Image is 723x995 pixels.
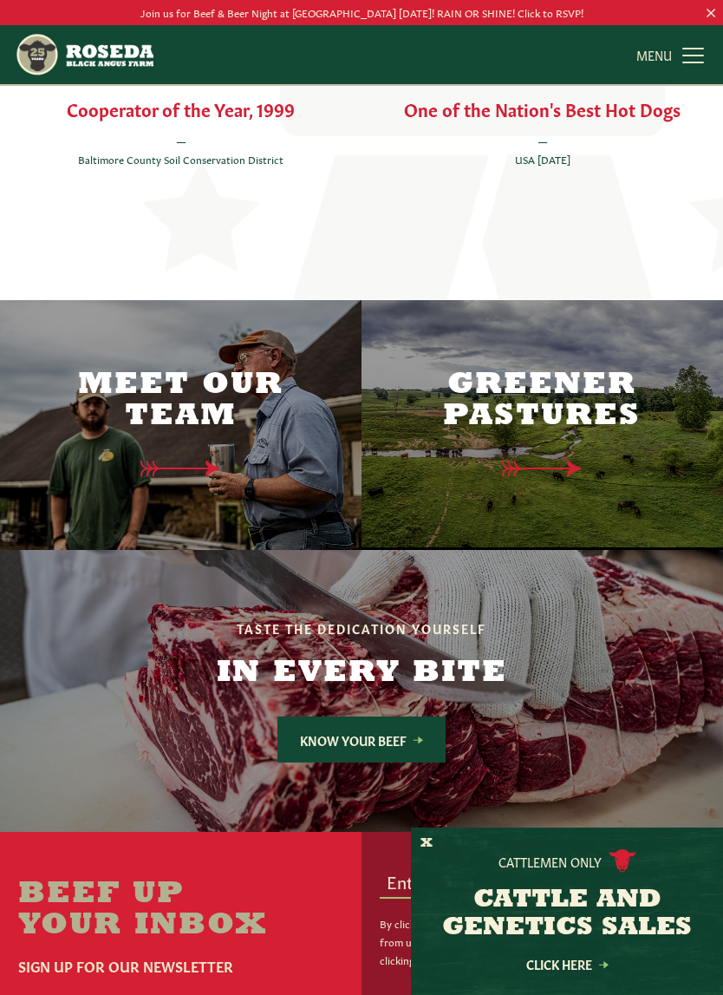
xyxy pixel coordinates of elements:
[36,3,687,22] p: Join us for Beef & Beer Night at [GEOGRAPHIC_DATA] [DATE]! RAIN OR SHINE! Click to RSVP!
[389,132,695,168] p: USA [DATE]
[609,849,636,873] img: cattle-icon.svg
[380,914,705,969] p: By clicking "Subscribe" you agree to receive tasty marketing updates from us with delicious deals...
[28,132,334,168] p: Baltimore County Soil Conservation District
[380,864,569,897] input: Enter Your Email
[389,99,695,118] h4: One of the Nation's Best Hot Dogs
[380,370,705,432] h2: Greener Pastures
[420,835,433,853] button: X
[636,46,672,63] span: MENU
[18,955,343,976] h6: Sign Up For Our Newsletter
[15,25,709,84] nav: Main Navigation
[18,879,343,941] h2: Beef Up Your Inbox
[277,717,446,763] a: Know Your Beef
[498,853,602,870] p: Cattlemen Only
[18,370,343,432] h2: Meet Our Team
[176,134,186,147] span: —
[28,99,334,118] h4: Cooperator of the Year, 1999
[489,959,645,970] a: Click Here
[15,32,153,77] img: https://roseda.com/wp-content/uploads/2021/05/roseda-25-header.png
[537,134,548,147] span: —
[433,887,701,942] h3: CATTLE AND GENETICS SALES
[29,619,694,637] h6: Taste the Dedication Yourself
[29,658,694,689] h2: In Every Bite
